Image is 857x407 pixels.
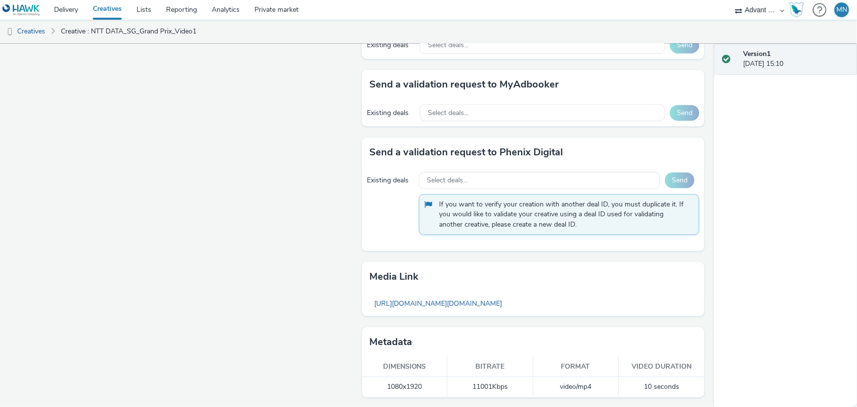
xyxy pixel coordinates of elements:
[56,20,201,43] a: Creative : NTT DATA_SG_Grand Prix_Video1
[5,27,15,37] img: dooh
[789,2,804,18] img: Hawk Academy
[619,377,704,397] td: 10 seconds
[533,357,619,377] th: Format
[665,173,694,188] button: Send
[2,4,40,16] img: undefined Logo
[428,41,469,50] span: Select deals...
[619,357,704,377] th: Video duration
[447,357,533,377] th: Bitrate
[428,109,469,117] span: Select deals...
[367,175,414,185] div: Existing deals
[670,105,699,121] button: Send
[533,377,619,397] td: video/mp4
[369,77,559,92] h3: Send a validation request to MyAdbooker
[439,200,689,230] span: If you want to verify your creation with another deal ID, you must duplicate it. If you would lik...
[362,377,447,397] td: 1080x1920
[670,37,699,53] button: Send
[743,49,849,69] div: [DATE] 15:10
[362,357,447,377] th: Dimensions
[367,40,415,50] div: Existing deals
[836,2,847,17] div: MN
[427,176,468,185] span: Select deals...
[369,335,412,349] h3: Metadata
[789,2,808,18] a: Hawk Academy
[369,294,507,313] a: [URL][DOMAIN_NAME][DOMAIN_NAME]
[743,49,771,58] strong: Version 1
[369,269,418,284] h3: Media link
[447,377,533,397] td: 11001 Kbps
[369,145,563,160] h3: Send a validation request to Phenix Digital
[367,108,415,118] div: Existing deals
